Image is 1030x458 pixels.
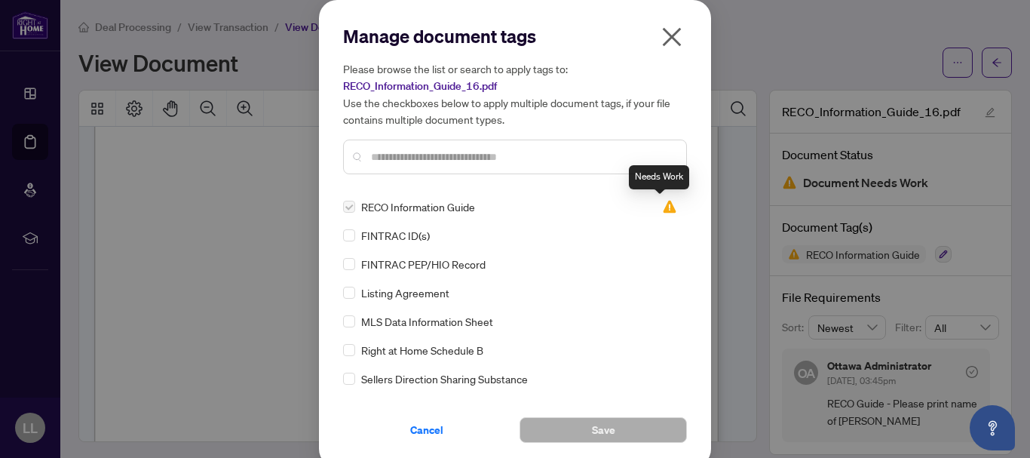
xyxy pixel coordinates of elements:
[520,417,687,443] button: Save
[343,79,497,93] span: RECO_Information_Guide_16.pdf
[361,370,528,387] span: Sellers Direction Sharing Substance
[970,405,1015,450] button: Open asap
[343,24,687,48] h2: Manage document tags
[361,227,430,244] span: FINTRAC ID(s)
[361,256,486,272] span: FINTRAC PEP/HIO Record
[410,418,443,442] span: Cancel
[660,25,684,49] span: close
[343,417,510,443] button: Cancel
[361,313,493,330] span: MLS Data Information Sheet
[343,60,687,128] h5: Please browse the list or search to apply tags to: Use the checkboxes below to apply multiple doc...
[662,199,677,214] span: Needs Work
[361,198,475,215] span: RECO Information Guide
[361,342,483,358] span: Right at Home Schedule B
[629,165,689,189] div: Needs Work
[662,199,677,214] img: status
[361,284,449,301] span: Listing Agreement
